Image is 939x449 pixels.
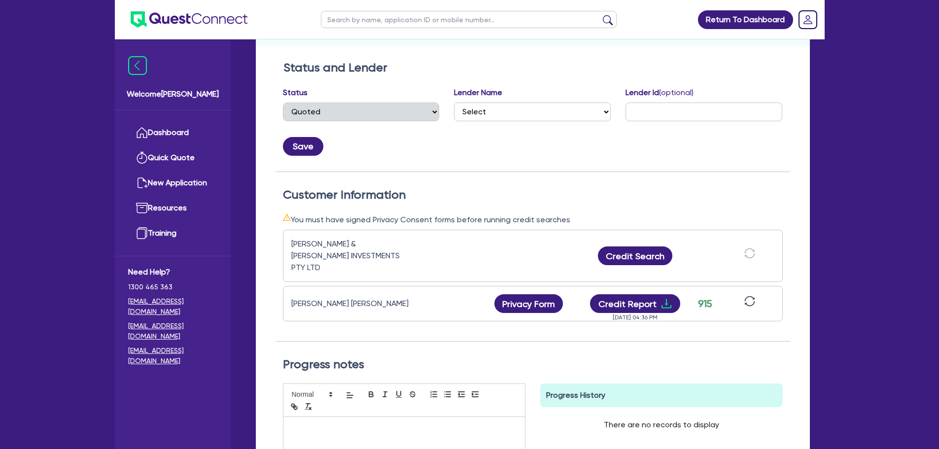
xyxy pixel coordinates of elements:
[128,321,217,342] a: [EMAIL_ADDRESS][DOMAIN_NAME]
[494,294,563,313] button: Privacy Form
[291,298,415,310] div: [PERSON_NAME] [PERSON_NAME]
[283,357,783,372] h2: Progress notes
[283,87,308,99] label: Status
[128,196,217,221] a: Resources
[136,152,148,164] img: quick-quote
[693,296,717,311] div: 915
[136,227,148,239] img: training
[744,296,755,307] span: sync
[128,145,217,171] a: Quick Quote
[128,266,217,278] span: Need Help?
[598,246,673,265] button: Credit Search
[128,282,217,292] span: 1300 465 363
[741,295,758,312] button: sync
[283,213,783,226] div: You must have signed Privacy Consent forms before running credit searches
[131,11,247,28] img: quest-connect-logo-blue
[128,120,217,145] a: Dashboard
[590,294,680,313] button: Credit Reportdownload
[128,56,147,75] img: icon-menu-close
[283,188,783,202] h2: Customer Information
[136,202,148,214] img: resources
[321,11,617,28] input: Search by name, application ID or mobile number...
[795,7,821,33] a: Dropdown toggle
[136,177,148,189] img: new-application
[127,88,219,100] span: Welcome [PERSON_NAME]
[454,87,502,99] label: Lender Name
[540,383,783,407] div: Progress History
[698,10,793,29] a: Return To Dashboard
[592,407,731,443] div: There are no records to display
[128,345,217,366] a: [EMAIL_ADDRESS][DOMAIN_NAME]
[283,213,291,221] span: warning
[283,61,782,75] h2: Status and Lender
[128,221,217,246] a: Training
[291,238,415,274] div: [PERSON_NAME] & [PERSON_NAME] INVESTMENTS PTY LTD
[659,88,694,97] span: (optional)
[744,248,755,259] span: sync
[626,87,694,99] label: Lender Id
[283,137,323,156] button: Save
[741,247,758,265] button: sync
[128,171,217,196] a: New Application
[661,298,672,310] span: download
[128,296,217,317] a: [EMAIL_ADDRESS][DOMAIN_NAME]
